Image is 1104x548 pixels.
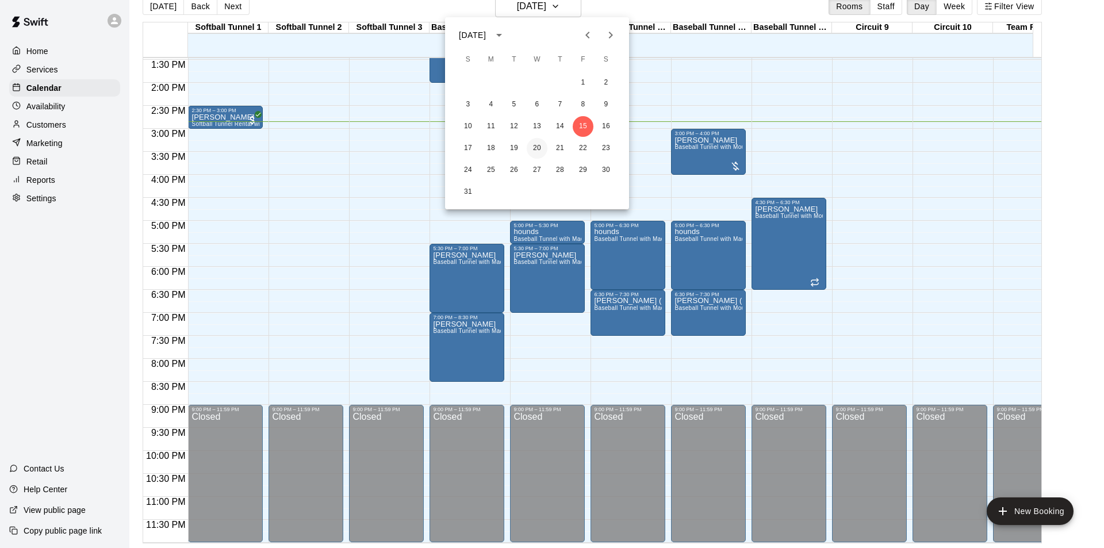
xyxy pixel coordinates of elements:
[550,48,570,71] span: Thursday
[573,138,593,159] button: 22
[599,24,622,47] button: Next month
[596,72,616,93] button: 2
[504,160,524,181] button: 26
[481,48,501,71] span: Monday
[489,25,509,45] button: calendar view is open, switch to year view
[458,160,478,181] button: 24
[458,138,478,159] button: 17
[573,94,593,115] button: 8
[458,94,478,115] button: 3
[596,94,616,115] button: 9
[573,116,593,137] button: 15
[504,138,524,159] button: 19
[527,138,547,159] button: 20
[481,116,501,137] button: 11
[550,94,570,115] button: 7
[550,116,570,137] button: 14
[550,138,570,159] button: 21
[504,48,524,71] span: Tuesday
[596,116,616,137] button: 16
[458,182,478,202] button: 31
[504,116,524,137] button: 12
[596,160,616,181] button: 30
[481,138,501,159] button: 18
[481,94,501,115] button: 4
[573,160,593,181] button: 29
[596,48,616,71] span: Saturday
[459,29,486,41] div: [DATE]
[576,24,599,47] button: Previous month
[527,116,547,137] button: 13
[504,94,524,115] button: 5
[527,48,547,71] span: Wednesday
[573,48,593,71] span: Friday
[596,138,616,159] button: 23
[527,160,547,181] button: 27
[573,72,593,93] button: 1
[527,94,547,115] button: 6
[550,160,570,181] button: 28
[458,116,478,137] button: 10
[481,160,501,181] button: 25
[458,48,478,71] span: Sunday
